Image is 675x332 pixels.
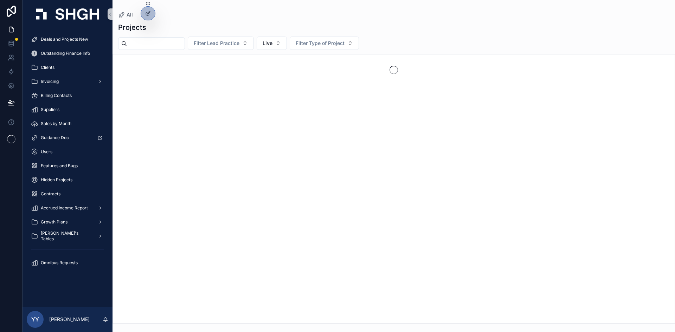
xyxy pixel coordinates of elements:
[49,316,90,323] p: [PERSON_NAME]
[27,117,108,130] a: Sales by Month
[36,8,99,20] img: App logo
[41,219,67,225] span: Growth Plans
[27,216,108,228] a: Growth Plans
[27,188,108,200] a: Contracts
[27,145,108,158] a: Users
[22,28,112,278] div: scrollable content
[41,93,72,98] span: Billing Contacts
[296,40,345,47] span: Filter Type of Project
[41,163,78,169] span: Features and Bugs
[27,230,108,242] a: [PERSON_NAME]'s Tables
[118,11,133,18] a: All
[27,75,108,88] a: Invoicing
[41,37,88,42] span: Deals and Projects New
[188,37,254,50] button: Select Button
[41,149,52,155] span: Users
[27,131,108,144] a: Guidance Doc
[127,11,133,18] span: All
[27,33,108,46] a: Deals and Projects New
[27,174,108,186] a: Hidden Projects
[27,256,108,269] a: Omnibus Requests
[41,51,90,56] span: Outstanding Finance Info
[31,315,39,324] span: YY
[263,40,272,47] span: Live
[41,230,92,242] span: [PERSON_NAME]'s Tables
[41,260,78,266] span: Omnibus Requests
[41,205,88,211] span: Accrued Income Report
[118,22,146,32] h1: Projects
[257,37,287,50] button: Select Button
[41,177,72,183] span: Hidden Projects
[27,47,108,60] a: Outstanding Finance Info
[41,79,59,84] span: Invoicing
[194,40,239,47] span: Filter Lead Practice
[27,89,108,102] a: Billing Contacts
[41,65,54,70] span: Clients
[27,61,108,74] a: Clients
[41,191,60,197] span: Contracts
[290,37,359,50] button: Select Button
[41,107,59,112] span: Suppliers
[27,202,108,214] a: Accrued Income Report
[27,103,108,116] a: Suppliers
[41,121,71,126] span: Sales by Month
[27,160,108,172] a: Features and Bugs
[41,135,69,141] span: Guidance Doc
